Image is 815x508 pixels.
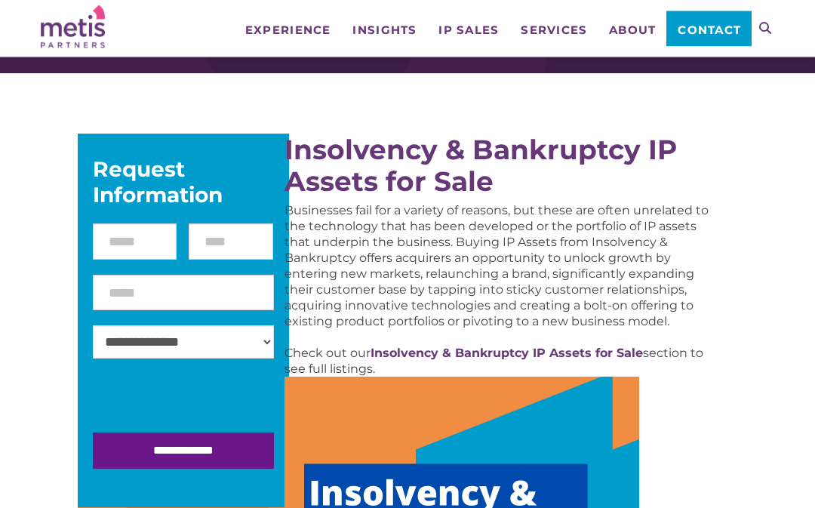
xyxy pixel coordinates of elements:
span: Services [521,24,587,35]
span: IP Sales [438,24,499,35]
span: Contact [678,24,741,35]
div: Request Information [93,157,274,208]
img: Metis Partners [41,5,105,48]
a: Contact [666,11,752,47]
a: Insolvency & Bankruptcy IP Assets for Sale [284,134,677,199]
p: Check out our section to see full listings. [284,346,713,377]
a: Insolvency & Bankruptcy IP Assets for Sale [371,346,643,361]
p: Businesses fail for a variety of reasons, but these are often unrelated to the technology that ha... [284,203,713,330]
span: Insights [352,24,417,35]
span: Experience [245,24,331,35]
span: About [609,24,656,35]
iframe: reCAPTCHA [93,374,322,433]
